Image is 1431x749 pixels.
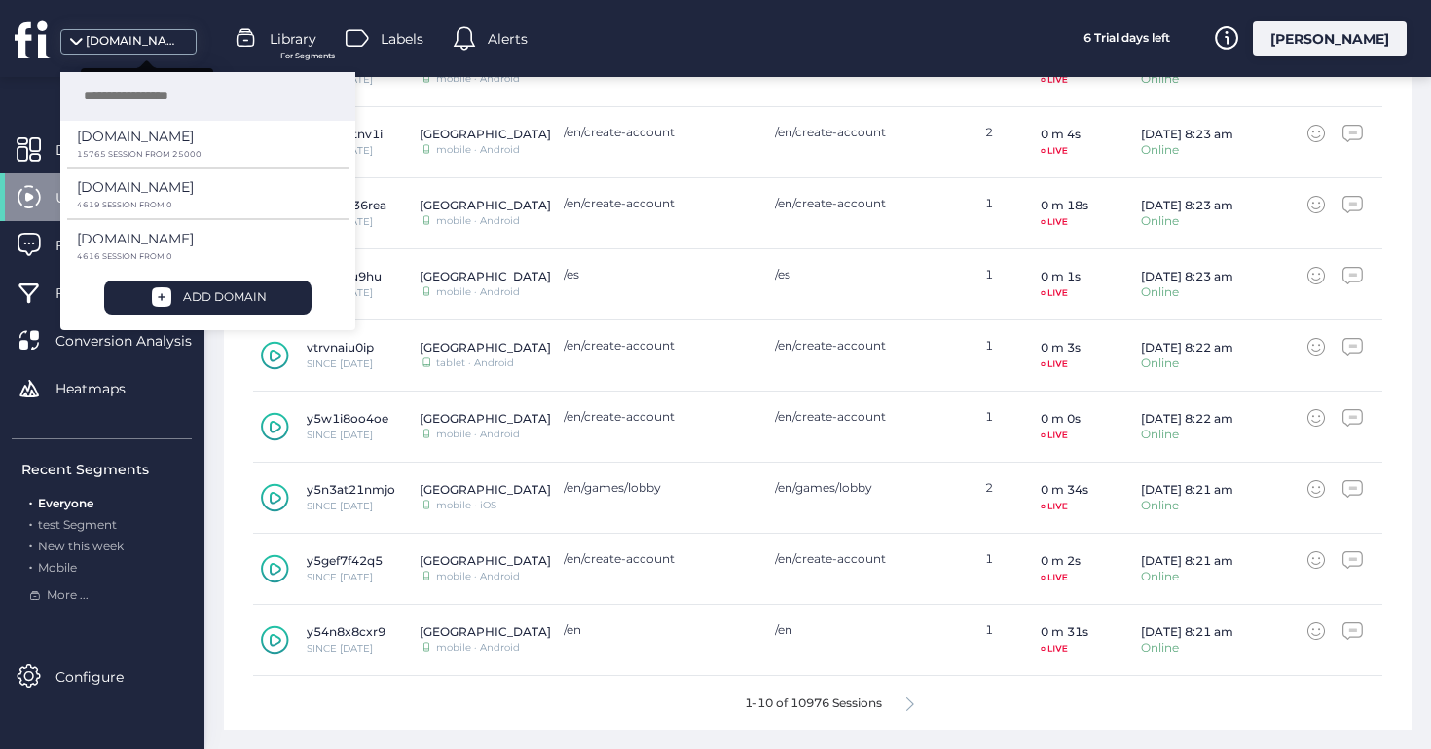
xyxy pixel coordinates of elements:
div: mobile · Android [436,643,520,653]
div: SINCE [DATE] [307,431,388,440]
div: /en/create-account [564,551,755,566]
div: Online [1141,286,1233,298]
div: 0 m 3s [1041,340,1081,355]
div: mobile · Android [436,216,520,226]
div: /en/create-account [775,125,967,139]
div: [PERSON_NAME] [1253,21,1407,56]
span: Heatmaps [55,378,155,399]
div: Online [1141,429,1233,440]
span: Configure [55,666,153,688]
span: . [29,492,32,510]
div: SINCE [DATE] [307,359,374,369]
div: [GEOGRAPHIC_DATA] [420,198,551,212]
div: 1 [985,622,1041,657]
p: [DOMAIN_NAME] [77,176,194,198]
div: 6 Trial days left [1053,21,1199,56]
div: /en [775,622,967,637]
div: [DATE] 8:21 am [1141,553,1233,568]
div: 1 [985,551,1041,586]
div: [DATE] 8:23 am [1141,269,1233,283]
p: 4619 SESSION FROM 0 [77,201,325,209]
div: /en/create-account [564,125,755,139]
div: 1 [985,409,1041,444]
div: 1 [985,267,1041,302]
span: test Segment [38,517,117,532]
div: ADD DOMAIN [183,288,267,307]
div: 2 [985,125,1041,160]
div: 1-10 of 10976 Sessions [745,697,882,709]
div: [DATE] 8:21 am [1141,624,1233,639]
div: vtrvnaiu0ip [307,340,374,355]
span: Conversion Analysis [55,330,221,352]
div: [DATE] 8:22 am [1141,411,1233,426]
div: /en/create-account [564,409,755,424]
div: y5gef7f42q5 [307,553,383,568]
div: Online [1141,215,1233,227]
p: 15765 SESSION FROM 25000 [77,150,325,159]
div: 0 m 18s [1041,198,1088,212]
div: 0 m 1s [1041,269,1081,283]
div: [DATE] 8:23 am [1141,127,1233,141]
div: Online [1141,500,1233,511]
span: . [29,556,32,575]
div: mobile · Android [436,74,520,84]
div: /en/create-account [564,338,755,353]
div: Online [1141,144,1233,156]
div: SINCE [DATE] [307,644,385,654]
span: Mobile [38,560,77,575]
div: 0 m 0s [1041,411,1081,426]
div: [GEOGRAPHIC_DATA] [420,624,551,639]
div: /en/create-account [775,551,967,566]
span: More ... [47,586,89,605]
div: [GEOGRAPHIC_DATA] [420,340,551,355]
div: /en/create-account [775,196,967,210]
div: Online [1141,357,1233,369]
div: mobile · Android [436,430,520,439]
span: Library [270,28,316,50]
div: 0 m 4s [1041,127,1081,141]
div: /en/games/lobby [775,480,967,495]
div: /en/create-account [775,409,967,424]
div: Online [1141,571,1233,582]
div: SINCE [DATE] [307,573,383,582]
span: Everyone [38,496,93,510]
div: 0 m 34s [1041,482,1088,497]
div: Recent Segments [21,459,192,480]
div: [DATE] 8:22 am [1141,340,1233,355]
span: Labels [381,28,423,50]
span: For Segments [280,50,335,62]
span: Alerts [488,28,528,50]
div: Online [1141,73,1233,85]
div: Online [1141,642,1233,654]
div: /en [564,622,755,637]
span: . [29,535,32,553]
div: mobile · iOS [436,501,496,510]
div: tablet · Android [436,358,514,368]
div: mobile · Android [436,287,520,297]
div: y5n3at21nmjo [307,482,395,497]
div: 2 [985,480,1041,515]
div: /es [564,267,755,281]
div: [GEOGRAPHIC_DATA] [420,553,551,568]
div: mobile · Android [436,145,520,155]
div: /en/games/lobby [564,480,755,495]
div: 0 m 31s [1041,624,1088,639]
div: [GEOGRAPHIC_DATA] [420,127,551,141]
div: [DATE] 8:23 am [1141,198,1233,212]
div: mobile · Android [436,572,520,581]
div: 0 m 2s [1041,553,1081,568]
span: . [29,513,32,532]
p: [DOMAIN_NAME] [77,228,194,249]
div: [GEOGRAPHIC_DATA] [420,482,551,497]
div: 1 [985,196,1041,231]
div: y5w1i8oo4oe [307,411,388,426]
div: [GEOGRAPHIC_DATA] [420,411,551,426]
div: [GEOGRAPHIC_DATA] [420,269,551,283]
p: 4616 SESSION FROM 0 [77,252,325,261]
div: /en/create-account [775,338,967,353]
p: [DOMAIN_NAME] [77,126,194,147]
div: y54n8x8cxr9 [307,624,385,639]
div: 1 [985,338,1041,373]
div: [DOMAIN_NAME] [86,32,183,51]
div: [DATE] 8:21 am [1141,482,1233,497]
